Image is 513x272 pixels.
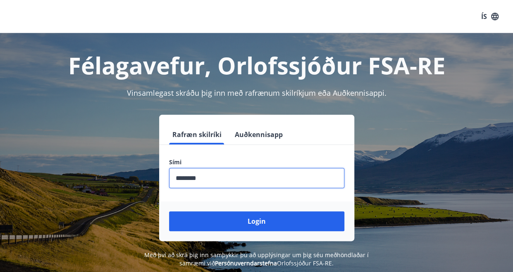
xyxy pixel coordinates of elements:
[10,50,503,81] h1: Félagavefur, Orlofssjóður FSA-RE
[127,88,387,98] span: Vinsamlegast skráðu þig inn með rafrænum skilríkjum eða Auðkennisappi.
[231,125,286,144] button: Auðkennisapp
[144,251,369,267] span: Með því að skrá þig inn samþykkir þú að upplýsingar um þig séu meðhöndlaðar í samræmi við Orlofss...
[169,211,344,231] button: Login
[477,9,503,24] button: ÍS
[169,125,225,144] button: Rafræn skilríki
[169,158,344,166] label: Sími
[215,259,277,267] a: Persónuverndarstefna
